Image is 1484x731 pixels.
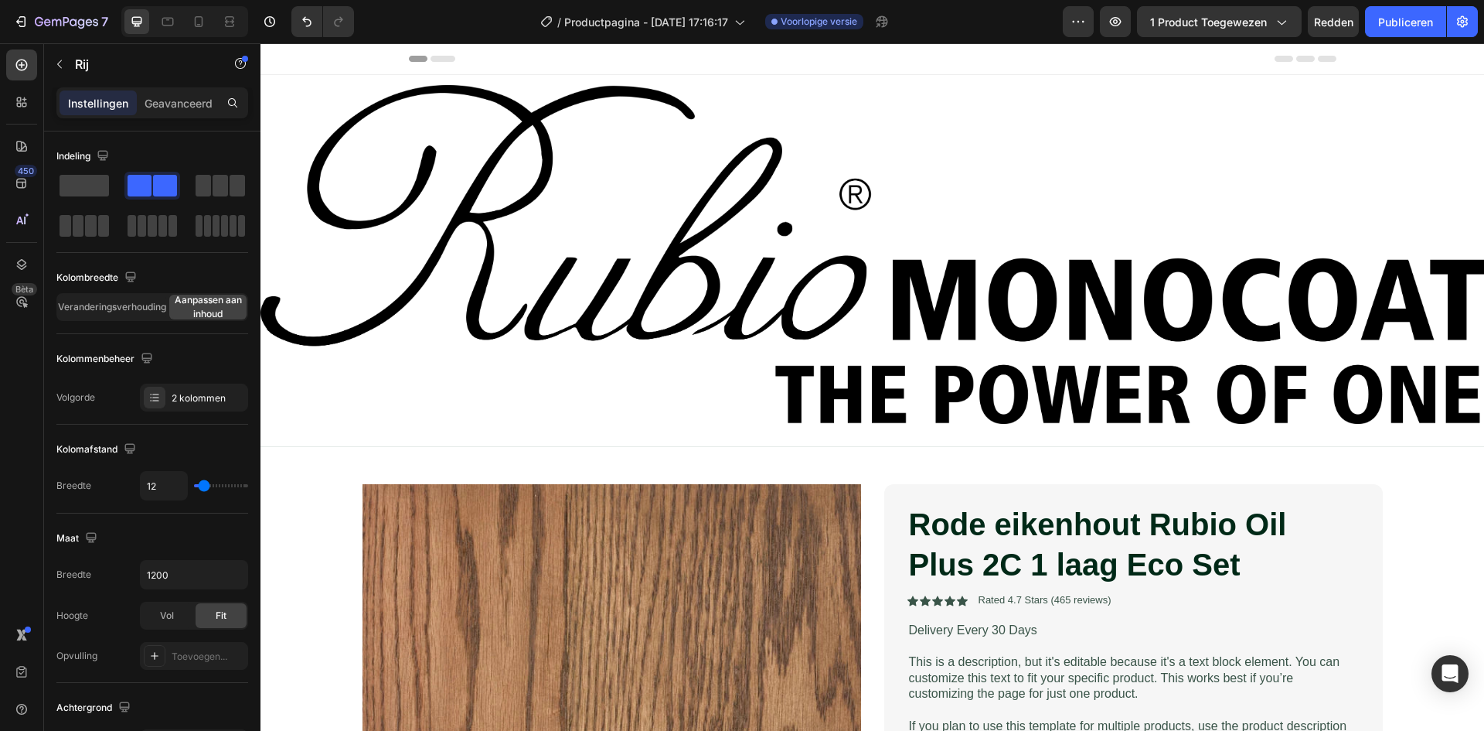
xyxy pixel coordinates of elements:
input: Auto [141,561,247,589]
font: Maat [56,532,79,544]
font: Kolomafstand [56,443,117,455]
font: Publiceren [1378,15,1433,29]
iframe: Ontwerpgebied [260,43,1484,731]
font: 7 [101,14,108,29]
font: Vol [160,610,174,621]
font: Geavanceerd [145,97,213,110]
font: / [557,15,561,29]
font: Veranderingsverhouding [58,301,166,313]
font: Opvulling [56,650,97,661]
div: Ongedaan maken/Opnieuw uitvoeren [291,6,354,37]
font: Toevoegen... [172,651,227,662]
font: Achtergrond [56,702,112,713]
font: Redden [1314,15,1353,29]
font: 2 kolommen [172,392,226,404]
font: Instellingen [68,97,128,110]
font: Breedte [56,569,91,580]
p: Rated 4.7 Stars (465 reviews) [718,551,851,564]
button: 7 [6,6,115,37]
font: Productpagina - [DATE] 17:16:17 [564,15,728,29]
font: Aanpassen aan inhoud [175,294,242,319]
p: Rij [75,55,206,73]
input: Auto [141,472,187,500]
font: Breedte [56,480,91,491]
font: Indeling [56,150,90,162]
button: Publiceren [1365,6,1446,37]
div: Open Intercom Messenger [1431,655,1469,692]
p: This is a description, but it's editable because it's a text block element. You can customize thi... [648,611,1094,659]
h1: Rode eikenhout Rubio Oil Plus 2C 1 laag Eco Set [647,459,1096,543]
p: Delivery Every 30 Days [648,579,1094,596]
p: If you plan to use this template for multiple products, use the product description feature inste... [648,675,1094,723]
font: Voorlopige versie [781,15,857,27]
font: Bèta [15,284,33,295]
font: Rij [75,56,89,72]
font: Fit [216,610,226,621]
font: Hoogte [56,610,88,621]
font: 1 product toegewezen [1150,15,1267,29]
font: 450 [18,166,34,176]
font: Kolombreedte [56,272,118,283]
font: Kolommenbeheer [56,353,134,364]
font: Volgorde [56,391,95,403]
button: 1 product toegewezen [1137,6,1302,37]
button: Redden [1308,6,1359,37]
